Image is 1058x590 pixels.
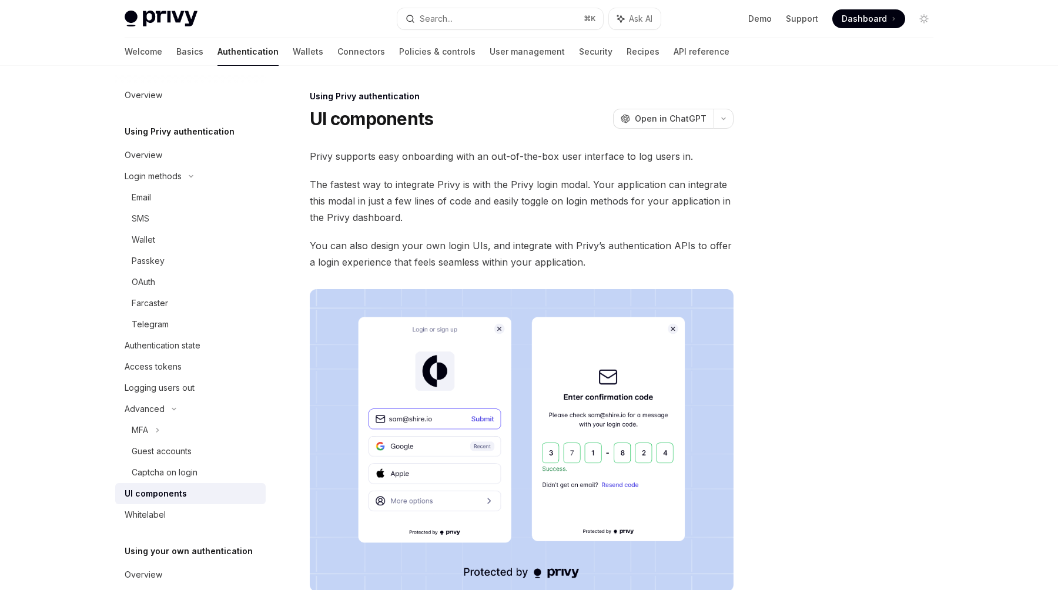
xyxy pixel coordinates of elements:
a: Overview [115,564,266,585]
button: Ask AI [609,8,661,29]
a: Access tokens [115,356,266,377]
h1: UI components [310,108,433,129]
a: Policies & controls [399,38,476,66]
button: Search...⌘K [397,8,603,29]
a: OAuth [115,271,266,293]
a: Passkey [115,250,266,271]
div: UI components [125,487,187,501]
a: Basics [176,38,203,66]
div: Using Privy authentication [310,90,734,102]
a: Wallets [293,38,323,66]
div: Overview [125,88,162,102]
span: Dashboard [842,13,887,25]
a: User management [490,38,565,66]
a: Wallet [115,229,266,250]
div: MFA [132,423,148,437]
div: Wallet [132,233,155,247]
a: Whitelabel [115,504,266,525]
button: Open in ChatGPT [613,109,714,129]
div: Search... [420,12,453,26]
span: You can also design your own login UIs, and integrate with Privy’s authentication APIs to offer a... [310,237,734,270]
div: Farcaster [132,296,168,310]
a: SMS [115,208,266,229]
div: Overview [125,568,162,582]
a: Recipes [627,38,659,66]
h5: Using your own authentication [125,544,253,558]
img: light logo [125,11,197,27]
button: Toggle dark mode [915,9,933,28]
h5: Using Privy authentication [125,125,235,139]
a: Farcaster [115,293,266,314]
a: Authentication state [115,335,266,356]
div: Access tokens [125,360,182,374]
div: Logging users out [125,381,195,395]
a: Email [115,187,266,208]
a: Guest accounts [115,441,266,462]
span: The fastest way to integrate Privy is with the Privy login modal. Your application can integrate ... [310,176,734,226]
span: Ask AI [629,13,652,25]
span: Privy supports easy onboarding with an out-of-the-box user interface to log users in. [310,148,734,165]
a: API reference [674,38,729,66]
div: Guest accounts [132,444,192,458]
a: Connectors [337,38,385,66]
a: UI components [115,483,266,504]
span: Open in ChatGPT [635,113,707,125]
div: SMS [132,212,149,226]
a: Captcha on login [115,462,266,483]
div: OAuth [132,275,155,289]
a: Authentication [217,38,279,66]
a: Demo [748,13,772,25]
a: Logging users out [115,377,266,398]
a: Overview [115,145,266,166]
a: Dashboard [832,9,905,28]
div: Whitelabel [125,508,166,522]
div: Email [132,190,151,205]
span: ⌘ K [584,14,596,24]
div: Telegram [132,317,169,331]
a: Telegram [115,314,266,335]
a: Welcome [125,38,162,66]
div: Captcha on login [132,465,197,480]
div: Overview [125,148,162,162]
div: Authentication state [125,338,200,353]
div: Passkey [132,254,165,268]
div: Advanced [125,402,165,416]
a: Security [579,38,612,66]
div: Login methods [125,169,182,183]
a: Overview [115,85,266,106]
a: Support [786,13,818,25]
